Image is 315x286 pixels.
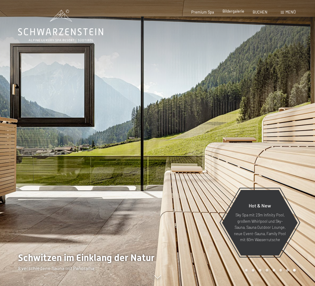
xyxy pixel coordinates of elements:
div: Carousel Page 4 [266,269,268,272]
div: Carousel Page 2 [252,269,254,272]
span: Menü [285,10,296,14]
a: Hot & New Sky Spa mit 23m Infinity Pool, großem Whirlpool und Sky-Sauna, Sauna Outdoor Lounge, ne... [222,190,298,256]
a: BUCHEN [253,10,267,14]
div: Carousel Page 8 (Current Slide) [293,269,296,272]
div: Carousel Pagination [243,269,296,272]
a: Bildergalerie [223,9,244,14]
p: Sky Spa mit 23m Infinity Pool, großem Whirlpool und Sky-Sauna, Sauna Outdoor Lounge, neue Event-S... [234,212,286,243]
div: Carousel Page 5 [273,269,275,272]
div: Carousel Page 6 [279,269,282,272]
div: Carousel Page 3 [259,269,261,272]
a: Premium Spa [191,10,214,14]
div: Carousel Page 7 [286,269,289,272]
span: Hot & New [249,203,271,208]
div: Carousel Page 1 [245,269,248,272]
